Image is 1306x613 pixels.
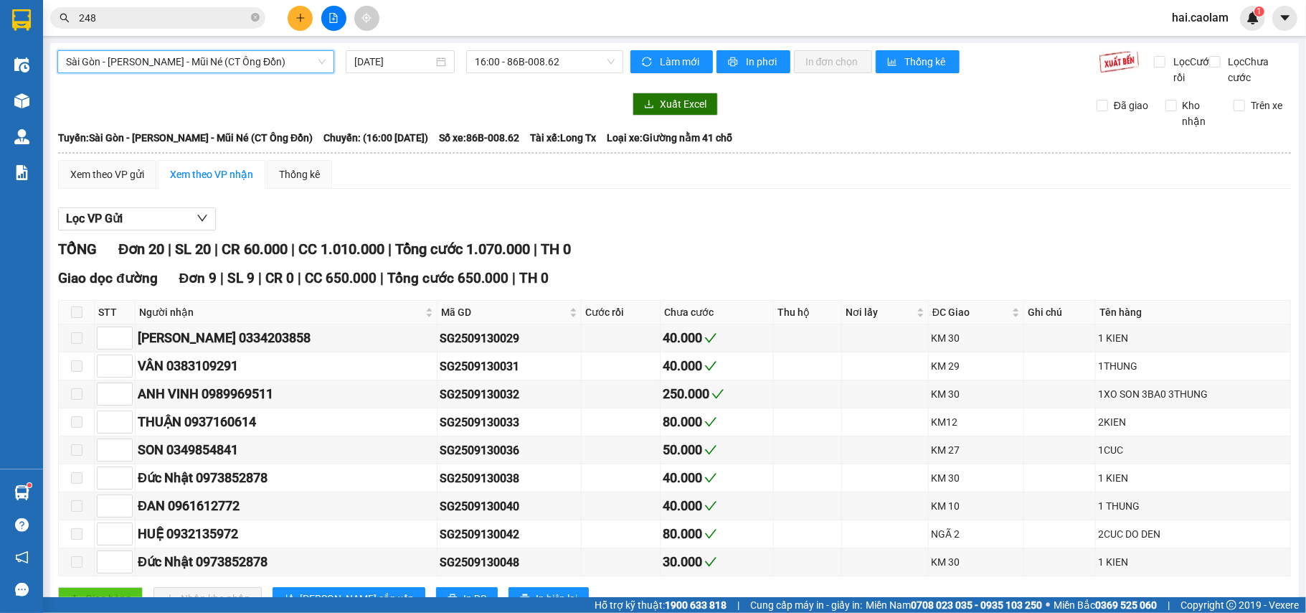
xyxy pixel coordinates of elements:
[1024,301,1096,324] th: Ghi chú
[15,518,29,532] span: question-circle
[932,304,1009,320] span: ĐC Giao
[437,436,581,464] td: SG2509130036
[541,240,571,258] span: TH 0
[534,240,537,258] span: |
[321,6,346,31] button: file-add
[440,469,578,487] div: SG2509130038
[305,270,377,286] span: CC 650.000
[1098,554,1288,570] div: 1 KIEN
[387,270,508,286] span: Tổng cước 650.000
[595,597,727,613] span: Hỗ trợ kỹ thuật:
[220,270,224,286] span: |
[887,57,899,68] span: bar-chart
[607,130,732,146] span: Loại xe: Giường nằm 41 chỗ
[138,552,435,572] div: Đức Nhật 0973852878
[138,412,435,432] div: THUẬN 0937160614
[380,270,384,286] span: |
[519,270,549,286] span: TH 0
[1226,600,1236,610] span: copyright
[120,55,197,66] b: [DOMAIN_NAME]
[660,54,701,70] span: Làm mới
[704,332,717,345] span: check
[931,330,1021,346] div: KM 30
[1108,98,1154,113] span: Đã giao
[1095,599,1157,611] strong: 0369 525 060
[1272,6,1297,31] button: caret-down
[168,240,171,258] span: |
[704,556,717,568] span: check
[14,57,29,72] img: warehouse-icon
[660,96,706,112] span: Xuất Excel
[138,468,435,488] div: Đức Nhật 0973852878
[1046,602,1050,608] span: ⚪️
[440,357,578,375] div: SG2509130031
[66,210,123,228] span: Lọc VP Gửi
[298,240,384,258] span: CC 1.010.000
[70,167,144,182] div: Xem theo VP gửi
[170,167,253,182] div: Xem theo VP nhận
[58,270,158,286] span: Giao dọc đường
[60,13,70,23] span: search
[18,93,81,160] b: [PERSON_NAME]
[265,270,294,286] span: CR 0
[138,384,435,404] div: ANH VINH 0989969511
[227,270,255,286] span: SL 9
[663,412,771,432] div: 80.000
[354,54,433,70] input: 13/09/2025
[520,594,530,605] span: printer
[120,68,197,86] li: (c) 2017
[663,524,771,544] div: 80.000
[15,551,29,564] span: notification
[58,240,97,258] span: TỔNG
[931,386,1021,402] div: KM 30
[711,388,724,401] span: check
[95,301,136,324] th: STT
[251,13,260,22] span: close-circle
[582,301,661,324] th: Cước rồi
[138,496,435,516] div: ĐAN 0961612772
[437,408,581,436] td: SG2509130033
[931,554,1021,570] div: KM 30
[1160,9,1240,27] span: hai.caolam
[1098,386,1288,402] div: 1XO SON 3BA0 3THUNG
[288,6,313,31] button: plus
[214,240,218,258] span: |
[1098,470,1288,486] div: 1 KIEN
[138,356,435,376] div: VÂN 0383109291
[354,6,379,31] button: aim
[1257,6,1262,17] span: 1
[440,553,578,571] div: SG2509130048
[794,50,872,73] button: In đơn chọn
[704,360,717,373] span: check
[931,470,1021,486] div: KM 30
[716,50,790,73] button: printerIn phơi
[12,9,31,31] img: logo-vxr
[179,270,217,286] span: Đơn 9
[440,525,578,543] div: SG2509130042
[661,301,774,324] th: Chưa cước
[14,485,29,500] img: warehouse-icon
[138,440,435,460] div: SON 0349854841
[439,130,519,146] span: Số xe: 86B-008.62
[1177,98,1224,129] span: Kho nhận
[118,240,164,258] span: Đơn 20
[440,329,578,347] div: SG2509130029
[27,483,32,487] sup: 1
[138,328,435,348] div: [PERSON_NAME] 0334203858
[436,587,498,610] button: printerIn DS
[58,587,143,610] button: uploadGiao hàng
[1254,6,1264,17] sup: 1
[704,416,717,429] span: check
[1168,54,1216,85] span: Lọc Cước rồi
[323,130,428,146] span: Chuyến: (16:00 [DATE])
[728,57,740,68] span: printer
[737,597,739,613] span: |
[1246,11,1259,24] img: icon-new-feature
[1279,11,1292,24] span: caret-down
[58,207,216,230] button: Lọc VP Gửi
[704,472,717,485] span: check
[463,591,486,607] span: In DS
[750,597,862,613] span: Cung cấp máy in - giấy in:
[291,240,295,258] span: |
[1245,98,1288,113] span: Trên xe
